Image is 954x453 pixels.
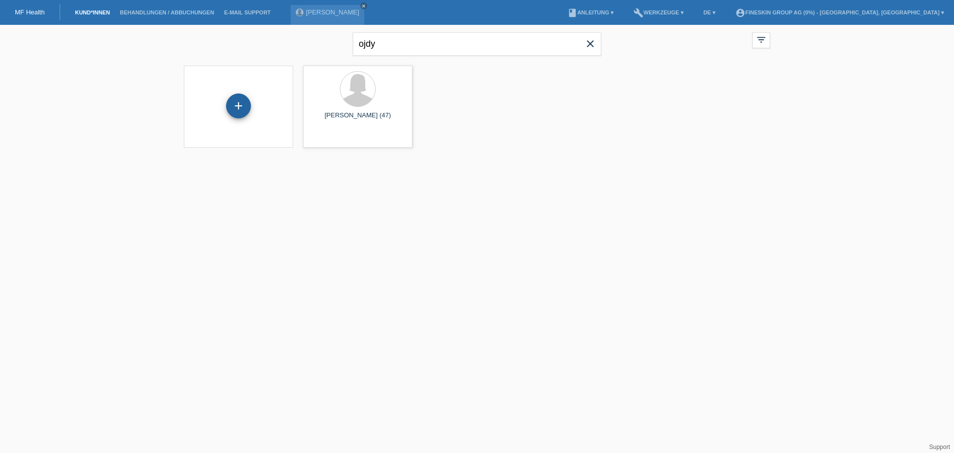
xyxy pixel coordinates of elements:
a: Kund*innen [70,9,115,15]
i: book [567,8,577,18]
a: MF Health [15,8,45,16]
a: Support [929,444,950,451]
div: Kund*in hinzufügen [227,97,250,114]
a: E-Mail Support [219,9,276,15]
a: account_circleFineSkin Group AG (0%) - [GEOGRAPHIC_DATA], [GEOGRAPHIC_DATA] ▾ [730,9,949,15]
a: buildWerkzeuge ▾ [629,9,689,15]
i: account_circle [735,8,745,18]
a: [PERSON_NAME] [306,8,359,16]
i: close [584,38,596,50]
a: close [360,2,367,9]
i: build [634,8,643,18]
input: Suche... [353,32,601,56]
i: close [361,3,366,8]
a: bookAnleitung ▾ [562,9,619,15]
div: [PERSON_NAME] (47) [311,111,404,127]
a: Behandlungen / Abbuchungen [115,9,219,15]
i: filter_list [756,34,767,45]
a: DE ▾ [699,9,720,15]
